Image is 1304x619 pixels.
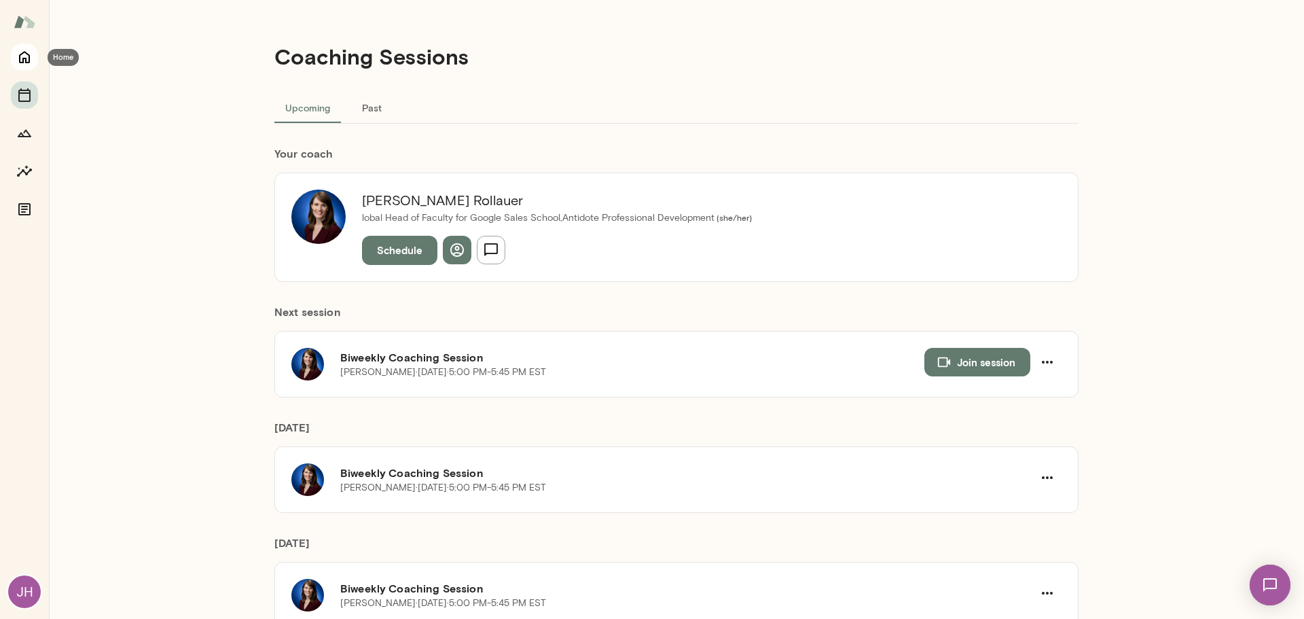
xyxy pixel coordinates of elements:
[274,91,1079,124] div: basic tabs example
[340,465,1033,481] h6: Biweekly Coaching Session
[341,91,402,124] button: Past
[274,419,1079,446] h6: [DATE]
[362,211,752,225] p: lobal Head of Faculty for Google Sales School, Antidote Professional Development
[924,348,1030,376] button: Join session
[362,190,752,211] h6: [PERSON_NAME] Rollauer
[714,213,752,222] span: ( she/her )
[274,145,1079,162] h6: Your coach
[11,120,38,147] button: Growth Plan
[274,535,1079,562] h6: [DATE]
[274,304,1079,331] h6: Next session
[48,49,79,66] div: Home
[274,43,469,69] h4: Coaching Sessions
[340,597,546,610] p: [PERSON_NAME] · [DATE] · 5:00 PM-5:45 PM EST
[291,190,346,244] img: Julie Rollauer
[11,196,38,223] button: Documents
[340,580,1033,597] h6: Biweekly Coaching Session
[11,43,38,71] button: Home
[477,236,505,264] button: Send message
[11,158,38,185] button: Insights
[14,9,35,35] img: Mento
[362,236,437,264] button: Schedule
[274,91,341,124] button: Upcoming
[8,576,41,608] div: JH
[443,236,471,264] button: View profile
[11,82,38,109] button: Sessions
[340,366,546,379] p: [PERSON_NAME] · [DATE] · 5:00 PM-5:45 PM EST
[340,481,546,495] p: [PERSON_NAME] · [DATE] · 5:00 PM-5:45 PM EST
[340,349,924,366] h6: Biweekly Coaching Session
